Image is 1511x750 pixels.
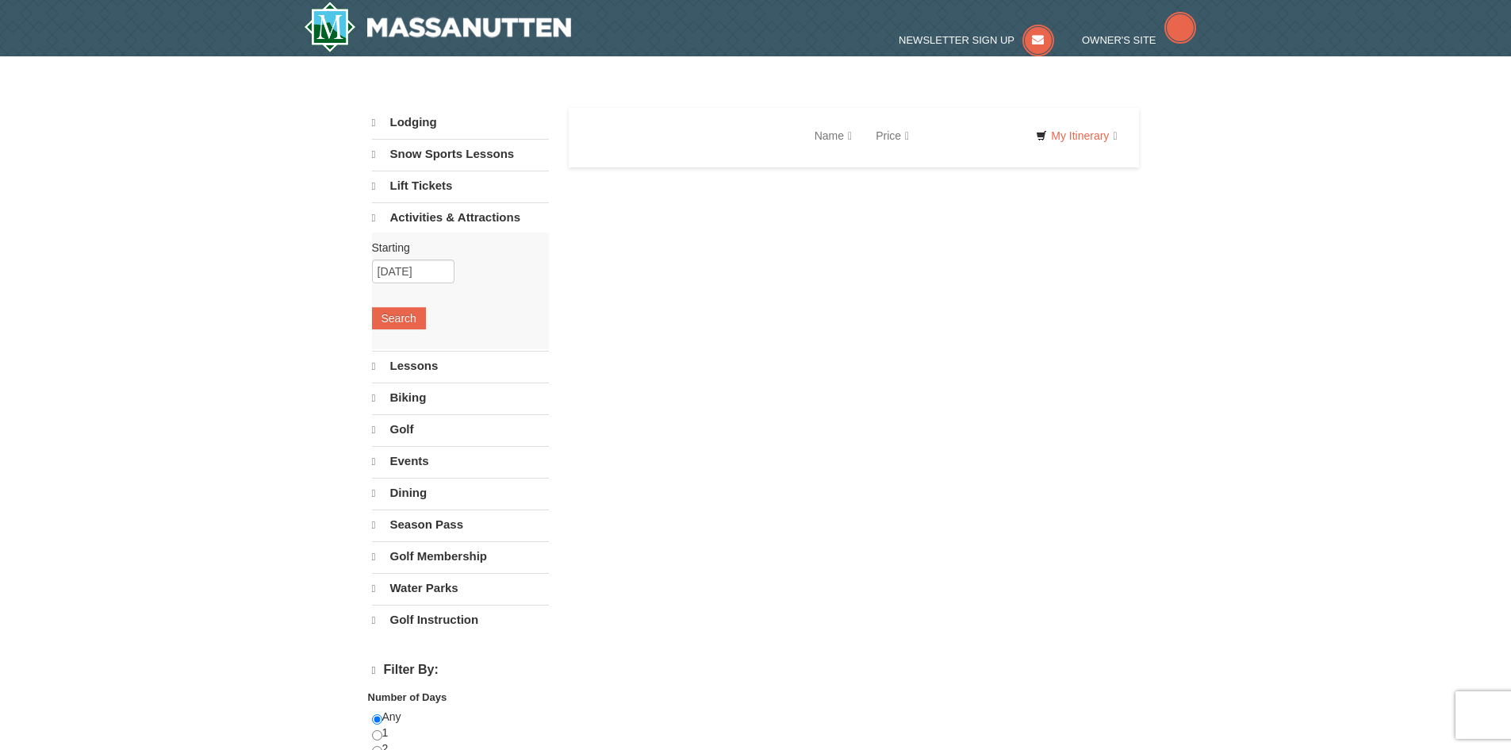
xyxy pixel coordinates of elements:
[372,510,549,540] a: Season Pass
[899,34,1054,46] a: Newsletter Sign Up
[372,663,549,678] h4: Filter By:
[899,34,1014,46] span: Newsletter Sign Up
[372,108,549,137] a: Lodging
[372,478,549,508] a: Dining
[864,120,921,152] a: Price
[803,120,864,152] a: Name
[1082,34,1156,46] span: Owner's Site
[304,2,572,52] a: Massanutten Resort
[304,2,572,52] img: Massanutten Resort Logo
[372,351,549,381] a: Lessons
[372,171,549,201] a: Lift Tickets
[372,202,549,233] a: Activities & Attractions
[1026,124,1127,148] a: My Itinerary
[372,139,549,169] a: Snow Sports Lessons
[372,573,549,603] a: Water Parks
[372,446,549,476] a: Events
[372,605,549,635] a: Golf Instruction
[372,240,537,256] label: Starting
[372,383,549,413] a: Biking
[1082,34,1196,46] a: Owner's Site
[372,414,549,444] a: Golf
[372,541,549,571] a: Golf Membership
[372,307,426,329] button: Search
[368,691,447,703] strong: Number of Days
